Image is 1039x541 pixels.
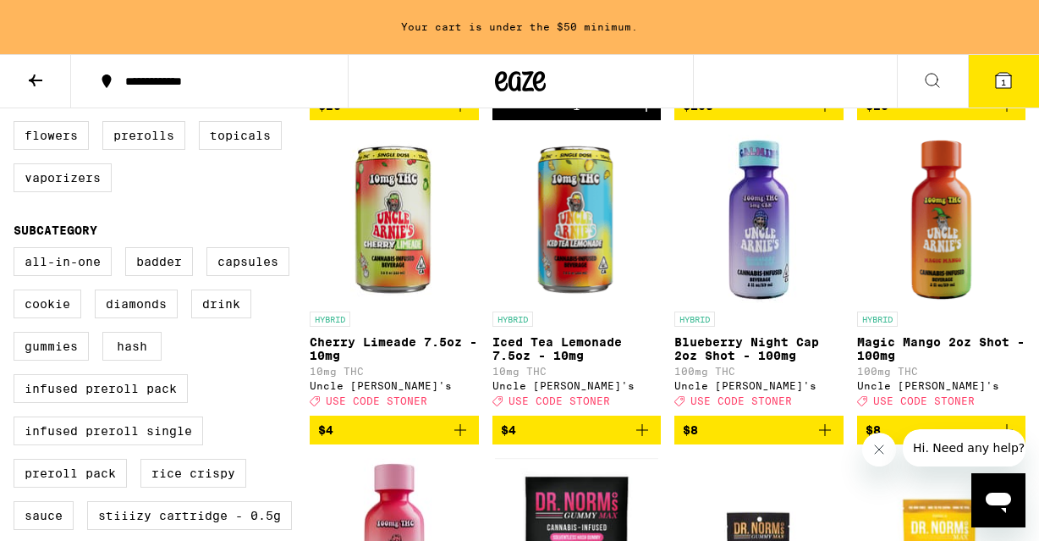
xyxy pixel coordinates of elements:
[674,416,844,444] button: Add to bag
[310,312,350,327] p: HYBRID
[140,459,246,488] label: Rice Crispy
[674,312,715,327] p: HYBRID
[971,473,1025,527] iframe: Button to launch messaging window
[102,332,162,361] label: Hash
[674,380,844,391] div: Uncle [PERSON_NAME]'s
[310,134,479,415] a: Open page for Cherry Limeade 7.5oz - 10mg from Uncle Arnie's
[102,121,185,150] label: Prerolls
[492,335,662,362] p: Iced Tea Lemonade 7.5oz - 10mg
[199,121,282,150] label: Topicals
[14,417,203,445] label: Infused Preroll Single
[326,396,427,407] span: USE CODE STONER
[318,423,333,437] span: $4
[674,134,844,303] img: Uncle Arnie's - Blueberry Night Cap 2oz Shot - 100mg
[14,332,89,361] label: Gummies
[492,380,662,391] div: Uncle [PERSON_NAME]'s
[14,247,112,276] label: All-In-One
[492,134,662,415] a: Open page for Iced Tea Lemonade 7.5oz - 10mg from Uncle Arnie's
[14,374,188,403] label: Infused Preroll Pack
[509,396,610,407] span: USE CODE STONER
[873,396,975,407] span: USE CODE STONER
[674,134,844,415] a: Open page for Blueberry Night Cap 2oz Shot - 100mg from Uncle Arnie's
[310,416,479,444] button: Add to bag
[492,312,533,327] p: HYBRID
[492,134,662,303] img: Uncle Arnie's - Iced Tea Lemonade 7.5oz - 10mg
[1001,77,1006,87] span: 1
[857,416,1026,444] button: Add to bag
[857,312,898,327] p: HYBRID
[857,366,1026,377] p: 100mg THC
[310,335,479,362] p: Cherry Limeade 7.5oz - 10mg
[310,380,479,391] div: Uncle [PERSON_NAME]'s
[14,163,112,192] label: Vaporizers
[857,134,1026,415] a: Open page for Magic Mango 2oz Shot - 100mg from Uncle Arnie's
[968,55,1039,108] button: 1
[674,335,844,362] p: Blueberry Night Cap 2oz Shot - 100mg
[690,396,792,407] span: USE CODE STONER
[206,247,289,276] label: Capsules
[857,134,1026,303] img: Uncle Arnie's - Magic Mango 2oz Shot - 100mg
[14,459,127,488] label: Preroll Pack
[903,429,1025,466] iframe: Message from company
[857,380,1026,391] div: Uncle [PERSON_NAME]'s
[95,290,178,318] label: Diamonds
[866,423,881,437] span: $8
[492,416,662,444] button: Add to bag
[501,423,516,437] span: $4
[492,366,662,377] p: 10mg THC
[14,224,97,237] legend: Subcategory
[87,501,292,530] label: STIIIZY Cartridge - 0.5g
[857,335,1026,362] p: Magic Mango 2oz Shot - 100mg
[683,423,698,437] span: $8
[191,290,251,318] label: Drink
[674,366,844,377] p: 100mg THC
[310,134,479,303] img: Uncle Arnie's - Cherry Limeade 7.5oz - 10mg
[310,366,479,377] p: 10mg THC
[125,247,193,276] label: Badder
[862,433,896,466] iframe: Close message
[14,121,89,150] label: Flowers
[14,290,81,318] label: Cookie
[14,501,74,530] label: Sauce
